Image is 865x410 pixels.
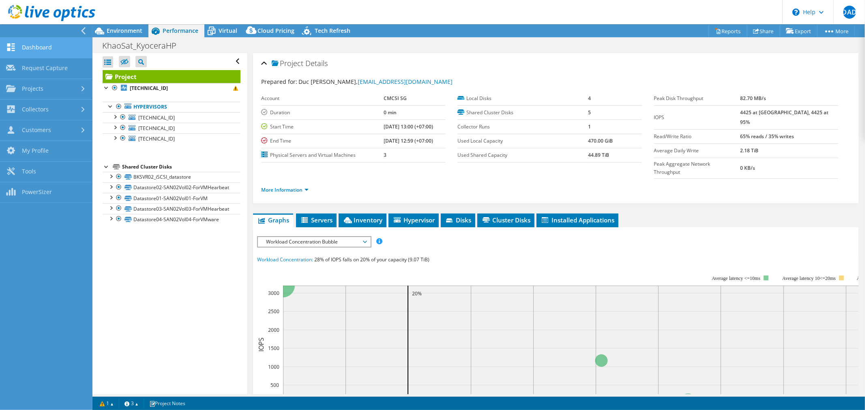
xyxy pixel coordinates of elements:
span: Tech Refresh [315,27,350,34]
a: Hypervisors [103,102,240,112]
a: 3 [119,398,144,408]
b: 1 [588,123,591,130]
label: Peak Aggregate Network Throughput [654,160,741,176]
span: Workload Concentration: [257,256,313,263]
b: 5 [588,109,591,116]
span: [TECHNICAL_ID] [138,125,175,132]
label: Duration [261,109,384,117]
span: 28% of IOPS falls on 20% of your capacity (9.07 TiB) [314,256,429,263]
a: BKSVR02_iSCSI_datastore [103,172,240,182]
b: 65% reads / 35% writes [740,133,794,140]
span: Environment [107,27,142,34]
label: Used Shared Capacity [457,151,588,159]
svg: \n [792,9,800,16]
a: Datastore03-SAN02Vol03-ForVMHearbeat [103,203,240,214]
b: 3 [384,152,386,158]
label: Peak Disk Throughput [654,94,741,102]
b: 0 KB/s [740,164,755,171]
a: Project [103,70,240,83]
label: Prepared for: [261,78,297,85]
text: 3000 [268,290,279,297]
span: Project [272,60,303,68]
span: DAD [843,6,856,19]
span: Duc [PERSON_NAME], [298,78,453,85]
b: [TECHNICAL_ID] [130,85,168,92]
b: [DATE] 12:59 (+07:00) [384,137,433,144]
text: 500 [270,382,279,389]
a: More [817,25,855,37]
tspan: Average latency <=10ms [712,275,760,281]
span: [TECHNICAL_ID] [138,135,175,142]
b: 2.18 TiB [740,147,758,154]
b: 0 min [384,109,397,116]
label: Physical Servers and Virtual Machines [261,151,384,159]
a: [TECHNICAL_ID] [103,112,240,123]
span: Cluster Disks [481,216,530,224]
b: 44.89 TiB [588,152,609,158]
b: 470.00 GiB [588,137,613,144]
span: Servers [300,216,333,224]
b: 82.70 MB/s [740,95,766,102]
text: IOPS [257,337,266,352]
label: Shared Cluster Disks [457,109,588,117]
b: [DATE] 13:00 (+07:00) [384,123,433,130]
a: Share [747,25,780,37]
a: Datastore02-SAN02Vol02-ForVMHearbeat [103,182,240,193]
text: 2500 [268,308,279,315]
a: More Information [261,186,309,193]
label: End Time [261,137,384,145]
label: IOPS [654,113,741,122]
tspan: Average latency 10<=20ms [782,275,836,281]
text: 1500 [268,345,279,352]
a: Export [780,25,818,37]
span: Hypervisor [393,216,435,224]
span: Inventory [343,216,382,224]
label: Account [261,94,384,102]
text: 1000 [268,363,279,370]
b: 4 [588,95,591,102]
a: Reports [708,25,747,37]
span: Cloud Pricing [258,27,294,34]
label: Read/Write Ratio [654,132,741,141]
span: Virtual [219,27,237,34]
text: 2000 [268,327,279,333]
h1: KhaoSat_KyoceraHP [99,41,189,50]
label: Used Local Capacity [457,137,588,145]
label: Collector Runs [457,123,588,131]
a: Project Notes [144,398,191,408]
b: 4425 at [GEOGRAPHIC_DATA], 4425 at 95% [740,109,829,126]
a: 1 [94,398,119,408]
div: Shared Cluster Disks [122,162,240,172]
text: 20% [412,290,422,297]
span: [TECHNICAL_ID] [138,114,175,121]
a: [EMAIL_ADDRESS][DOMAIN_NAME] [358,78,453,85]
span: Graphs [257,216,289,224]
span: Installed Applications [541,216,614,224]
a: [TECHNICAL_ID] [103,133,240,144]
a: Datastore01-SAN02Vol01-ForVM [103,193,240,203]
span: Disks [445,216,471,224]
label: Local Disks [457,94,588,102]
a: Datastore04-SAN02Vol04-ForVMware [103,214,240,224]
label: Average Daily Write [654,147,741,155]
a: [TECHNICAL_ID] [103,123,240,133]
span: Workload Concentration Bubble [262,237,366,247]
span: Performance [163,27,198,34]
label: Start Time [261,123,384,131]
span: Details [305,58,328,68]
a: [TECHNICAL_ID] [103,83,240,94]
b: CMCSI SG [384,95,407,102]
